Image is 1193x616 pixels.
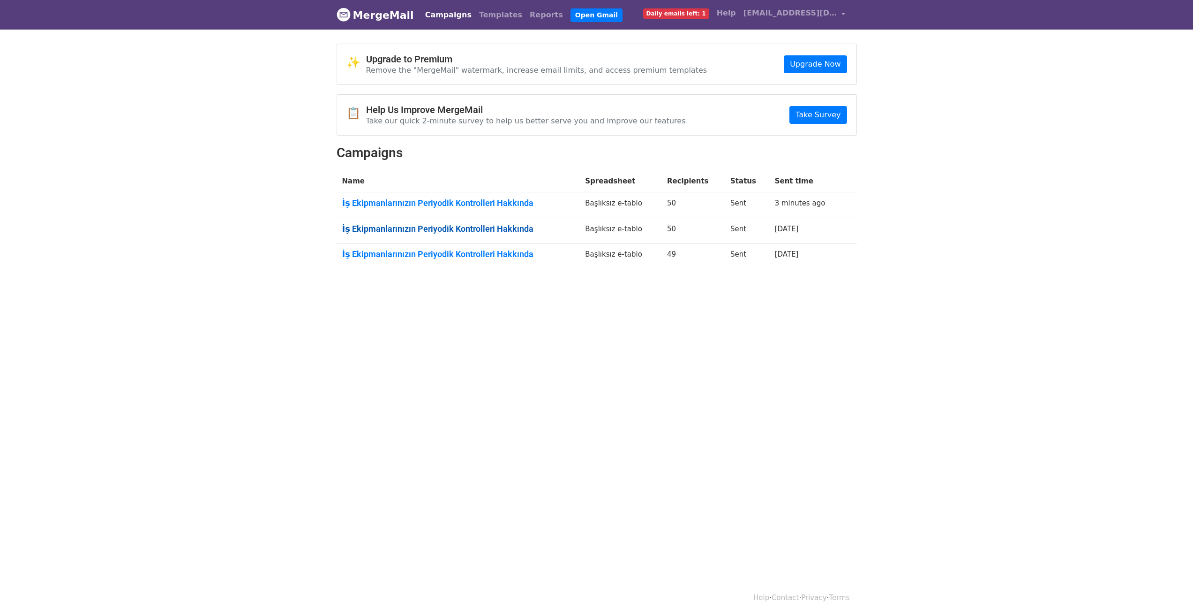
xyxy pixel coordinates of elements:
[740,4,849,26] a: [EMAIL_ADDRESS][DOMAIN_NAME]
[342,249,574,259] a: İş Ekipmanlarınızın Periyodik Kontrolleri Hakkında
[366,104,686,115] h4: Help Us Improve MergeMail
[579,218,661,243] td: Başlıksız e-tablo
[579,170,661,192] th: Spreadsheet
[775,199,825,207] a: 3 minutes ago
[725,218,769,243] td: Sent
[570,8,623,22] a: Open Gmail
[1146,571,1193,616] div: Sohbet Aracı
[725,170,769,192] th: Status
[346,56,366,69] span: ✨
[789,106,847,124] a: Take Survey
[342,224,574,234] a: İş Ekipmanlarınızın Periyodik Kontrolleri Hakkında
[346,106,366,120] span: 📋
[366,53,707,65] h4: Upgrade to Premium
[772,593,799,602] a: Contact
[661,218,725,243] td: 50
[337,8,351,22] img: MergeMail logo
[753,593,769,602] a: Help
[337,5,414,25] a: MergeMail
[769,170,843,192] th: Sent time
[337,170,580,192] th: Name
[526,6,567,24] a: Reports
[784,55,847,73] a: Upgrade Now
[829,593,849,602] a: Terms
[775,225,799,233] a: [DATE]
[639,4,713,23] a: Daily emails left: 1
[1146,571,1193,616] iframe: Chat Widget
[775,250,799,259] a: [DATE]
[713,4,740,23] a: Help
[661,243,725,269] td: 49
[801,593,826,602] a: Privacy
[366,116,686,126] p: Take our quick 2-minute survey to help us better serve you and improve our features
[661,170,725,192] th: Recipients
[643,8,709,19] span: Daily emails left: 1
[337,145,857,161] h2: Campaigns
[743,8,837,19] span: [EMAIL_ADDRESS][DOMAIN_NAME]
[579,192,661,218] td: Başlıksız e-tablo
[342,198,574,208] a: İş Ekipmanlarınızın Periyodik Kontrolleri Hakkında
[475,6,526,24] a: Templates
[725,243,769,269] td: Sent
[579,243,661,269] td: Başlıksız e-tablo
[366,65,707,75] p: Remove the "MergeMail" watermark, increase email limits, and access premium templates
[661,192,725,218] td: 50
[421,6,475,24] a: Campaigns
[725,192,769,218] td: Sent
